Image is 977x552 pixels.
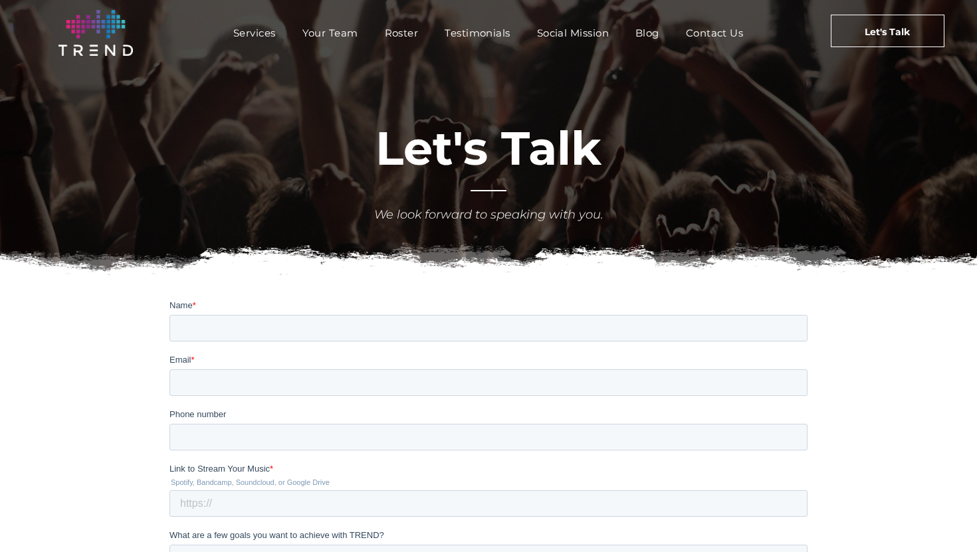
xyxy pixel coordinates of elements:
[622,23,673,43] a: Blog
[831,15,944,47] a: Let's Talk
[865,15,910,48] span: Let's Talk
[58,10,133,56] img: logo
[738,398,977,552] iframe: Chat Widget
[673,23,757,43] a: Contact Us
[524,23,622,43] a: Social Mission
[292,206,685,224] div: We look forward to speaking with you.
[431,23,523,43] a: Testimonials
[289,23,372,43] a: Your Team
[220,23,289,43] a: Services
[376,120,601,177] span: Let's Talk
[372,23,432,43] a: Roster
